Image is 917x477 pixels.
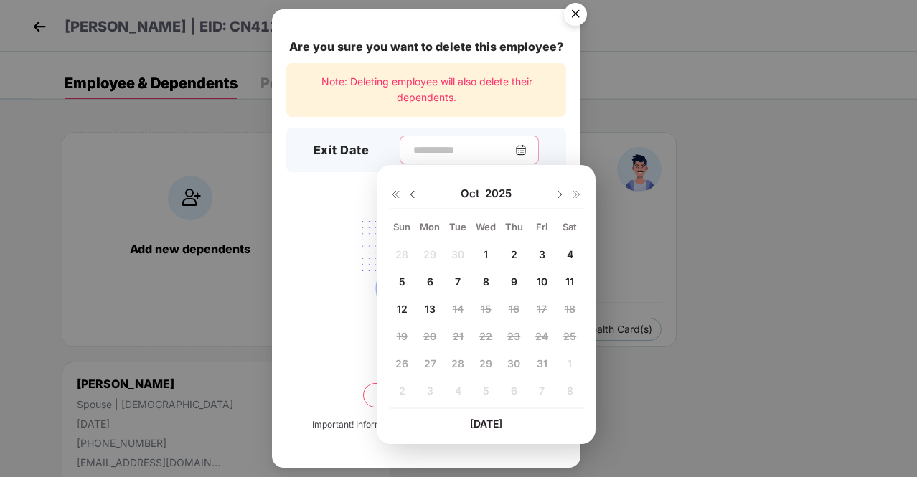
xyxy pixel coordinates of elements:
[312,418,540,432] div: Important! Information once deleted, can’t be recovered.
[558,220,583,233] div: Sat
[511,275,517,288] span: 9
[483,275,489,288] span: 8
[455,275,461,288] span: 7
[539,248,545,260] span: 3
[502,220,527,233] div: Thu
[418,220,443,233] div: Mon
[554,189,565,200] img: svg+xml;base64,PHN2ZyBpZD0iRHJvcGRvd24tMzJ4MzIiIHhtbG5zPSJodHRwOi8vd3d3LnczLm9yZy8yMDAwL3N2ZyIgd2...
[511,248,517,260] span: 2
[565,275,574,288] span: 11
[286,38,566,56] div: Are you sure you want to delete this employee?
[363,383,489,407] button: Delete permanently
[425,303,436,315] span: 13
[537,275,547,288] span: 10
[427,275,433,288] span: 6
[314,141,370,160] h3: Exit Date
[470,417,502,430] span: [DATE]
[485,186,512,201] span: 2025
[484,248,488,260] span: 1
[390,220,415,233] div: Sun
[397,303,408,315] span: 12
[286,63,566,117] div: Note: Deleting employee will also delete their dependents.
[515,144,527,156] img: svg+xml;base64,PHN2ZyBpZD0iQ2FsZW5kYXItMzJ4MzIiIHhtbG5zPSJodHRwOi8vd3d3LnczLm9yZy8yMDAwL3N2ZyIgd2...
[530,220,555,233] div: Fri
[461,186,485,201] span: Oct
[446,220,471,233] div: Tue
[346,212,507,324] img: svg+xml;base64,PHN2ZyB4bWxucz0iaHR0cDovL3d3dy53My5vcmcvMjAwMC9zdmciIHdpZHRoPSIyMjQiIGhlaWdodD0iMT...
[390,189,401,200] img: svg+xml;base64,PHN2ZyB4bWxucz0iaHR0cDovL3d3dy53My5vcmcvMjAwMC9zdmciIHdpZHRoPSIxNiIgaGVpZ2h0PSIxNi...
[407,189,418,200] img: svg+xml;base64,PHN2ZyBpZD0iRHJvcGRvd24tMzJ4MzIiIHhtbG5zPSJodHRwOi8vd3d3LnczLm9yZy8yMDAwL3N2ZyIgd2...
[571,189,583,200] img: svg+xml;base64,PHN2ZyB4bWxucz0iaHR0cDovL3d3dy53My5vcmcvMjAwMC9zdmciIHdpZHRoPSIxNiIgaGVpZ2h0PSIxNi...
[567,248,573,260] span: 4
[399,275,405,288] span: 5
[474,220,499,233] div: Wed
